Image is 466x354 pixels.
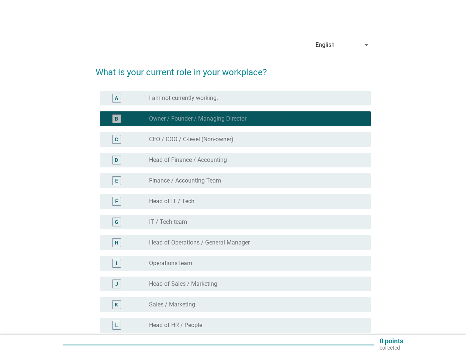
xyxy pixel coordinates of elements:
p: 0 points [380,338,403,344]
div: J [115,280,118,288]
label: I am not currently working. [149,94,218,102]
label: Operations team [149,260,192,267]
div: English [315,42,335,48]
label: Finance / Accounting Team [149,177,221,184]
div: K [115,301,118,309]
label: Head of Finance / Accounting [149,156,227,164]
label: CEO / COO / C-level (Non-owner) [149,136,234,143]
label: IT / Tech team [149,218,187,226]
div: H [115,239,118,247]
div: L [115,322,118,329]
label: Head of HR / People [149,322,202,329]
div: D [115,156,118,164]
label: Head of IT / Tech [149,198,194,205]
label: Head of Operations / General Manager [149,239,250,246]
p: collected [380,344,403,351]
div: C [115,136,118,143]
label: Owner / Founder / Managing Director [149,115,246,122]
label: Head of Sales / Marketing [149,280,217,288]
i: arrow_drop_down [362,41,371,49]
div: I [116,260,117,267]
div: G [115,218,118,226]
div: E [115,177,118,185]
div: A [115,94,118,102]
label: Sales / Marketing [149,301,195,308]
h2: What is your current role in your workplace? [96,58,371,79]
div: F [115,198,118,205]
div: B [115,115,118,123]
